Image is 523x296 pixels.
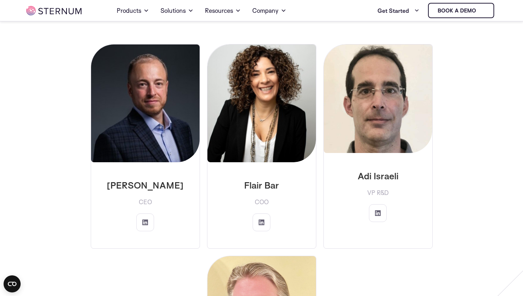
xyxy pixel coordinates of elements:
[367,187,389,199] span: VP R&D
[91,44,200,162] img: Jeff Lebowitz
[329,170,427,181] p: Adi Israeli
[324,44,432,153] img: Adi Israeli
[97,179,194,191] p: [PERSON_NAME]
[26,6,81,15] img: sternum iot
[139,196,152,208] span: CEO
[479,8,485,14] img: sternum iot
[252,1,286,21] a: Company
[117,1,149,21] a: Products
[160,1,194,21] a: Solutions
[207,44,316,162] img: Flair Bar
[428,3,494,18] a: Book a demo
[205,1,241,21] a: Resources
[255,196,269,208] span: COO
[213,179,310,191] p: Flair Bar
[4,275,21,292] button: Open CMP widget
[377,4,419,18] a: Get Started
